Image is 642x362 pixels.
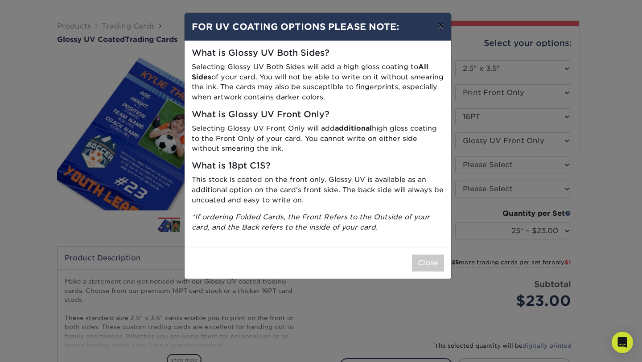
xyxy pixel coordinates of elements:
[192,161,444,171] h5: What is 18pt C1S?
[192,123,444,154] p: Selecting Glossy UV Front Only will add high gloss coating to the Front Only of your card. You ca...
[430,13,451,38] button: ×
[412,255,444,271] button: Close
[192,62,444,103] p: Selecting Glossy UV Both Sides will add a high gloss coating to of your card. You will not be abl...
[192,213,430,231] i: *If ordering Folded Cards, the Front Refers to the Outside of your card, and the Back refers to t...
[192,175,444,205] p: This stock is coated on the front only. Glossy UV is available as an additional option on the car...
[612,332,633,353] div: Open Intercom Messenger
[192,62,428,81] strong: All Sides
[192,20,444,33] h4: FOR UV COATING OPTIONS PLEASE NOTE:
[192,48,444,58] h5: What is Glossy UV Both Sides?
[192,110,444,120] h5: What is Glossy UV Front Only?
[335,124,372,132] strong: additional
